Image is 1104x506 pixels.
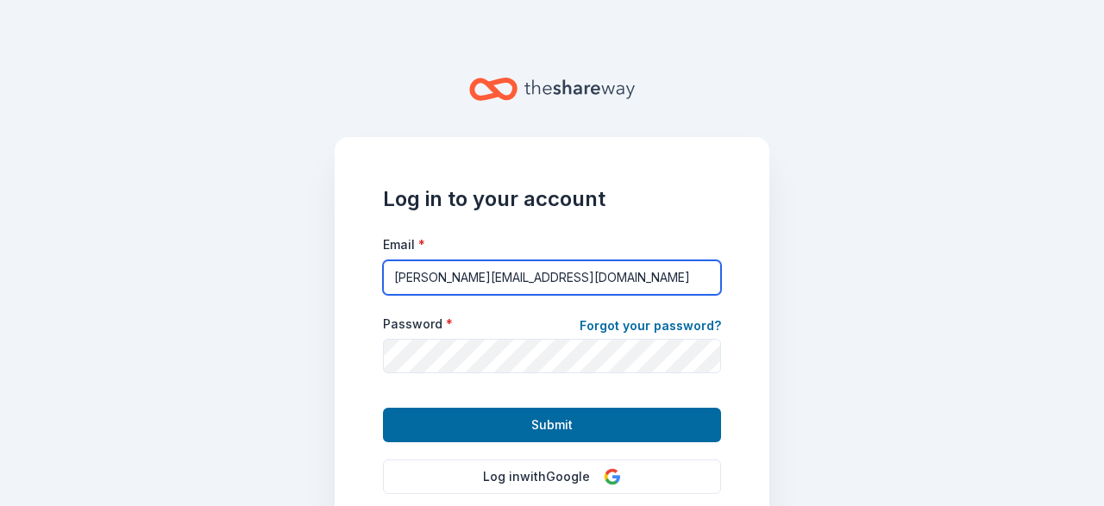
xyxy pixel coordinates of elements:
label: Password [383,315,453,333]
label: Email [383,236,425,253]
a: Forgot your password? [580,315,721,340]
img: Google Logo [604,468,621,485]
span: Submit [531,415,573,435]
button: Submit [383,408,721,442]
a: Home [469,69,635,109]
h1: Log in to your account [383,185,721,213]
button: Log inwithGoogle [383,459,721,494]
